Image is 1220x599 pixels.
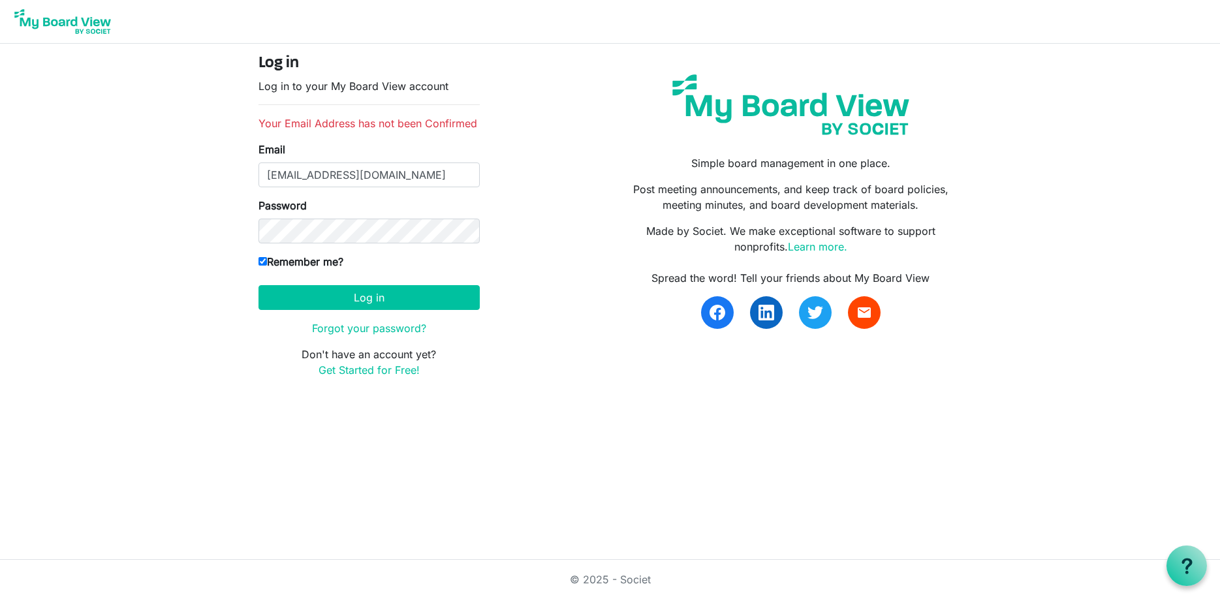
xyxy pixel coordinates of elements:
[788,240,847,253] a: Learn more.
[319,363,420,376] a: Get Started for Free!
[619,223,962,254] p: Made by Societ. We make exceptional software to support nonprofits.
[759,305,774,320] img: linkedin.svg
[258,285,480,310] button: Log in
[710,305,725,320] img: facebook.svg
[258,346,480,378] p: Don't have an account yet?
[619,155,962,171] p: Simple board management in one place.
[848,296,881,329] a: email
[663,65,919,145] img: my-board-view-societ.svg
[258,257,267,266] input: Remember me?
[258,54,480,73] h4: Log in
[570,573,651,586] a: © 2025 - Societ
[258,254,343,269] label: Remember me?
[807,305,823,320] img: twitter.svg
[258,115,480,131] li: Your Email Address has not been Confirmed
[258,78,480,94] p: Log in to your My Board View account
[10,5,115,38] img: My Board View Logo
[619,181,962,213] p: Post meeting announcements, and keep track of board policies, meeting minutes, and board developm...
[312,322,426,335] a: Forgot your password?
[258,198,307,213] label: Password
[258,142,285,157] label: Email
[619,270,962,286] div: Spread the word! Tell your friends about My Board View
[856,305,872,320] span: email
